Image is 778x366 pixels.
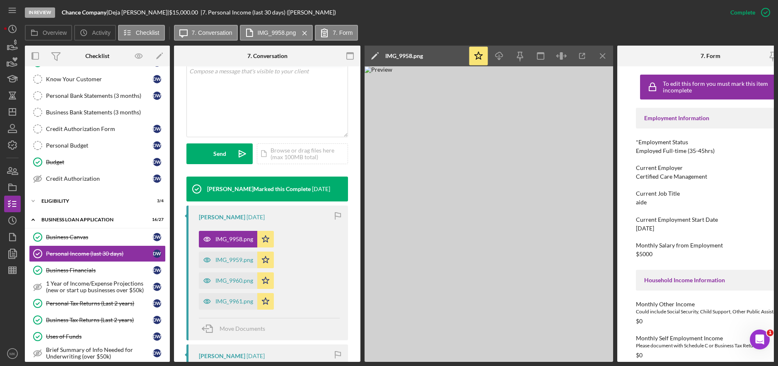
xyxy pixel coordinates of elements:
[41,217,143,222] div: BUSINESS LOAN APPLICATION
[258,29,296,36] label: IMG_9958.png
[215,236,253,242] div: IMG_9958.png
[10,351,16,356] text: MK
[29,312,166,328] a: Business Tax Returns (Last 2 years)DW
[215,257,253,263] div: IMG_9959.png
[29,245,166,262] a: Personal Income (last 30 days)DW
[199,318,273,339] button: Move Documents
[29,295,166,312] a: Personal Tax Returns (Last 2 years)DW
[153,175,161,183] div: D W
[246,353,265,359] time: 2025-07-07 20:22
[29,154,166,170] a: BudgetDW
[46,300,153,307] div: Personal Tax Returns (Last 2 years)
[312,186,330,192] time: 2025-07-07 20:40
[169,9,201,16] div: $15,000.00
[29,279,166,295] a: 1 Year of Income/Expense Projections (new or start up businesses over $50k)DW
[29,170,166,187] a: Credit AuthorizationDW
[25,7,55,18] div: In Review
[636,251,652,257] div: $5000
[730,4,755,21] div: Complete
[108,9,169,16] div: Deja [PERSON_NAME] |
[213,143,226,164] div: Send
[186,143,253,164] button: Send
[767,330,773,336] span: 1
[153,75,161,83] div: D W
[636,352,643,359] div: $0
[215,277,253,284] div: IMG_9960.png
[149,217,164,222] div: 16 / 27
[199,353,245,359] div: [PERSON_NAME]
[199,214,245,221] div: [PERSON_NAME]
[46,280,153,293] div: 1 Year of Income/Expense Projections (new or start up businesses over $50k)
[74,25,116,41] button: Activity
[153,250,161,258] div: D W
[153,233,161,241] div: D W
[174,25,238,41] button: 7. Conversation
[201,9,336,16] div: | 7. Personal Income (last 30 days) ([PERSON_NAME])
[207,186,311,192] div: [PERSON_NAME] Marked this Complete
[636,148,715,154] div: Employed Full-time (35-45hrs)
[153,158,161,166] div: D W
[644,277,777,284] div: Household Income Information
[46,126,153,132] div: Credit Authorization Form
[149,199,164,204] div: 3 / 4
[46,250,153,257] div: Personal Income (last 30 days)
[41,199,143,204] div: ELIGIBILITY
[636,199,647,206] div: aide
[85,53,109,59] div: Checklist
[247,53,288,59] div: 7. Conversation
[29,328,166,345] a: Uses of FundsDW
[46,234,153,240] div: Business Canvas
[46,347,153,360] div: Brief Summary of Info Needed for Underwriting (over $50k)
[46,317,153,323] div: Business Tax Returns (Last 2 years)
[43,29,67,36] label: Overview
[333,29,353,36] label: 7. Form
[29,229,166,245] a: Business CanvasDW
[29,71,166,87] a: Know Your CustomerDW
[153,299,161,308] div: D W
[46,267,153,274] div: Business Financials
[153,283,161,291] div: D W
[46,175,153,182] div: Credit Authorization
[215,298,253,305] div: IMG_9961.png
[46,76,153,82] div: Know Your Customer
[636,225,654,232] div: [DATE]
[750,330,770,349] iframe: Intercom live chat
[46,333,153,340] div: Uses of Funds
[92,29,110,36] label: Activity
[153,125,161,133] div: D W
[199,252,274,268] button: IMG_9959.png
[722,4,774,21] button: Complete
[29,121,166,137] a: Credit Authorization FormDW
[365,66,613,362] img: Preview
[29,137,166,154] a: Personal BudgetDW
[644,115,777,121] div: Employment Information
[636,173,707,180] div: Certified Care Management
[199,231,274,247] button: IMG_9958.png
[29,87,166,104] a: Personal Bank Statements (3 months)DW
[29,262,166,279] a: Business FinancialsDW
[153,92,161,100] div: D W
[62,9,108,16] div: |
[46,142,153,149] div: Personal Budget
[29,104,166,121] a: Business Bank Statements (3 months)
[199,272,274,289] button: IMG_9960.png
[220,325,265,332] span: Move Documents
[46,159,153,165] div: Budget
[4,345,21,362] button: MK
[62,9,106,16] b: Chance Company
[25,25,72,41] button: Overview
[701,53,720,59] div: 7. Form
[636,318,643,325] div: $0
[192,29,232,36] label: 7. Conversation
[240,25,313,41] button: IMG_9958.png
[29,345,166,361] a: Brief Summary of Info Needed for Underwriting (over $50k)DW
[118,25,165,41] button: Checklist
[246,214,265,221] time: 2025-07-07 20:34
[153,332,161,341] div: D W
[385,53,423,59] div: IMG_9958.png
[153,266,161,274] div: D W
[153,316,161,324] div: D W
[153,141,161,150] div: D W
[46,92,153,99] div: Personal Bank Statements (3 months)
[46,109,165,116] div: Business Bank Statements (3 months)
